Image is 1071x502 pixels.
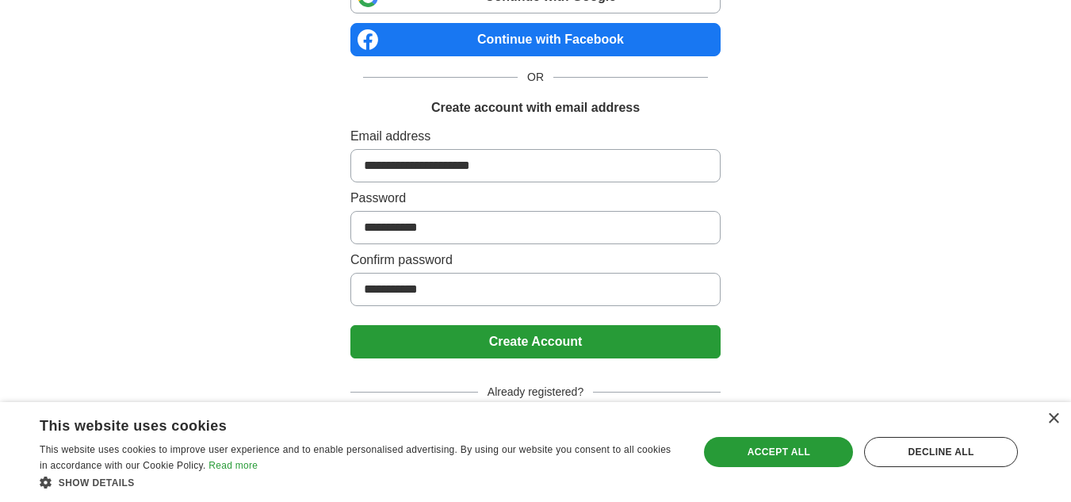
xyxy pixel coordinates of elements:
[208,460,258,471] a: Read more, opens a new window
[431,98,640,117] h1: Create account with email address
[350,325,721,358] button: Create Account
[59,477,135,489] span: Show details
[864,437,1018,467] div: Decline all
[40,444,671,471] span: This website uses cookies to improve user experience and to enable personalised advertising. By u...
[40,474,679,490] div: Show details
[350,189,721,208] label: Password
[704,437,853,467] div: Accept all
[40,412,640,435] div: This website uses cookies
[350,23,721,56] a: Continue with Facebook
[350,251,721,270] label: Confirm password
[1047,413,1059,425] div: Close
[478,384,593,400] span: Already registered?
[350,127,721,146] label: Email address
[518,69,553,86] span: OR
